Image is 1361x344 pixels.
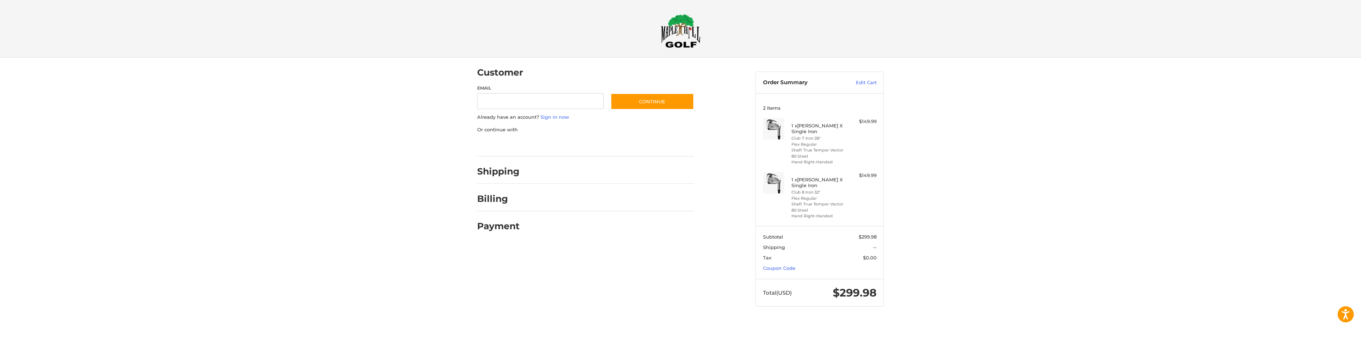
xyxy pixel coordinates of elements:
[873,244,877,250] span: --
[791,159,846,165] li: Hand Right-Handed
[840,79,877,86] a: Edit Cart
[833,286,877,299] span: $299.98
[763,234,783,240] span: Subtotal
[763,79,840,86] h3: Order Summary
[763,105,877,111] h3: 2 Items
[477,221,520,232] h2: Payment
[475,140,529,149] iframe: PayPal-paypal
[477,67,523,78] h2: Customer
[661,14,700,48] img: Maple Hill Golf
[863,255,877,261] span: $0.00
[477,85,604,91] label: Email
[536,140,590,149] iframe: PayPal-paylater
[763,265,795,271] a: Coupon Code
[848,118,877,125] div: $149.99
[848,172,877,179] div: $149.99
[859,234,877,240] span: $299.98
[791,141,846,148] li: Flex Regular
[791,147,846,159] li: Shaft True Temper Vector 80 Steel
[763,255,771,261] span: Tax
[791,135,846,141] li: Club 7 Iron 28°
[791,123,846,135] h4: 1 x [PERSON_NAME] X Single Iron
[791,189,846,195] li: Club 8 Iron 32°
[477,166,520,177] h2: Shipping
[7,313,86,337] iframe: Gorgias live chat messenger
[477,114,694,121] p: Already have an account?
[791,195,846,202] li: Flex Regular
[791,201,846,213] li: Shaft True Temper Vector 80 Steel
[763,289,792,296] span: Total (USD)
[763,244,785,250] span: Shipping
[791,177,846,189] h4: 1 x [PERSON_NAME] X Single Iron
[540,114,569,120] a: Sign in now
[791,213,846,219] li: Hand Right-Handed
[477,126,694,133] p: Or continue with
[597,140,651,149] iframe: PayPal-venmo
[1302,325,1361,344] iframe: Google Customer Reviews
[477,193,519,204] h2: Billing
[611,93,694,110] button: Continue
